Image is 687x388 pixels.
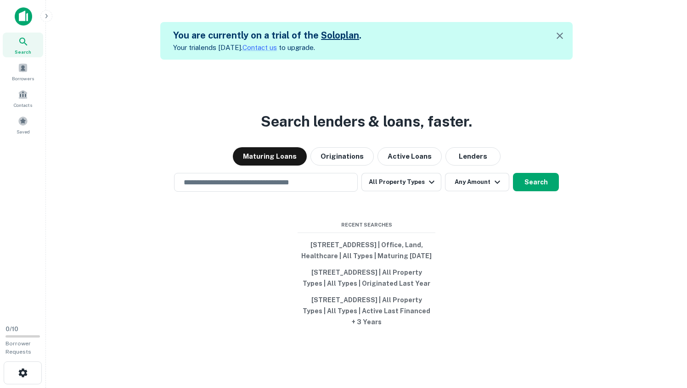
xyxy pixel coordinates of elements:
h5: You are currently on a trial of the . [173,28,361,42]
h3: Search lenders & loans, faster. [261,111,472,133]
span: Saved [17,128,30,135]
a: Borrowers [3,59,43,84]
span: Borrowers [12,75,34,82]
span: Search [15,48,31,55]
span: Recent Searches [298,221,435,229]
p: Your trial ends [DATE]. to upgrade. [173,42,361,53]
button: Search [513,173,559,191]
button: Maturing Loans [233,147,307,166]
button: Originations [310,147,374,166]
button: All Property Types [361,173,441,191]
a: Contact us [242,44,277,51]
a: Contacts [3,86,43,111]
button: [STREET_ADDRESS] | Office, Land, Healthcare | All Types | Maturing [DATE] [298,237,435,264]
button: Lenders [445,147,501,166]
button: [STREET_ADDRESS] | All Property Types | All Types | Originated Last Year [298,264,435,292]
button: [STREET_ADDRESS] | All Property Types | All Types | Active Last Financed + 3 Years [298,292,435,330]
img: capitalize-icon.png [15,7,32,26]
span: 0 / 10 [6,326,18,333]
a: Saved [3,112,43,137]
span: Contacts [14,101,32,109]
a: Soloplan [321,30,359,41]
a: Search [3,33,43,57]
button: Active Loans [377,147,442,166]
span: Borrower Requests [6,340,31,355]
button: Any Amount [445,173,509,191]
